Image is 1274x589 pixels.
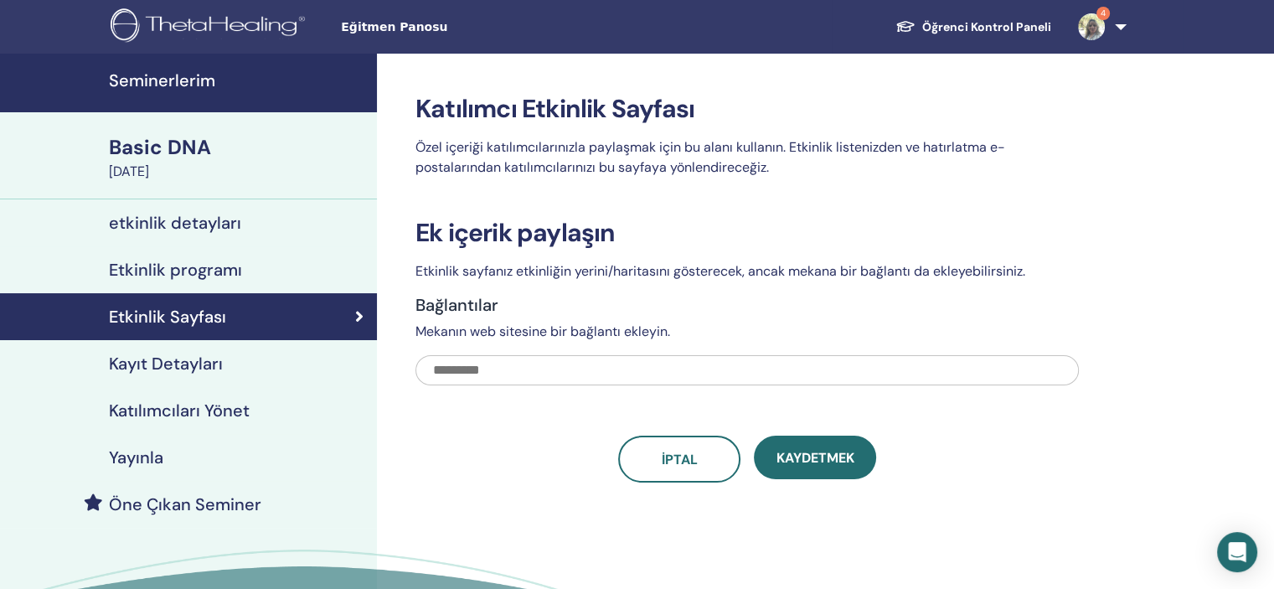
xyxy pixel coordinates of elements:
[109,213,241,233] h4: etkinlik detayları
[618,436,740,483] a: İptal
[109,70,367,90] h4: Seminerlerim
[415,261,1079,282] p: Etkinlik sayfanız etkinliğin yerini/haritasını gösterecek, ancak mekana bir bağlantı da ekleyebil...
[415,322,1079,342] p: Mekanın web sitesine bir bağlantı ekleyin.
[341,18,592,36] span: Eğitmen Panosu
[1078,13,1105,40] img: default.jpg
[662,451,698,468] span: İptal
[99,133,377,182] a: Basic DNA[DATE]
[109,260,242,280] h4: Etkinlik programı
[882,12,1065,43] a: Öğrenci Kontrol Paneli
[415,94,1079,124] h3: Katılımcı Etkinlik Sayfası
[109,447,163,468] h4: Yayınla
[109,307,226,327] h4: Etkinlik Sayfası
[109,400,250,421] h4: Katılımcıları Yönet
[776,449,854,467] span: Kaydetmek
[895,19,916,34] img: graduation-cap-white.svg
[415,137,1079,178] p: Özel içeriği katılımcılarınızla paylaşmak için bu alanı kullanın. Etkinlik listenizden ve hatırla...
[754,436,876,479] button: Kaydetmek
[109,354,223,374] h4: Kayıt Detayları
[109,494,261,514] h4: Öne Çıkan Seminer
[1217,532,1257,572] div: Open Intercom Messenger
[415,218,1079,248] h3: Ek içerik paylaşın
[111,8,311,46] img: logo.png
[109,162,367,182] div: [DATE]
[109,133,367,162] div: Basic DNA
[1096,7,1110,20] span: 4
[415,295,1079,315] h4: Bağlantılar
